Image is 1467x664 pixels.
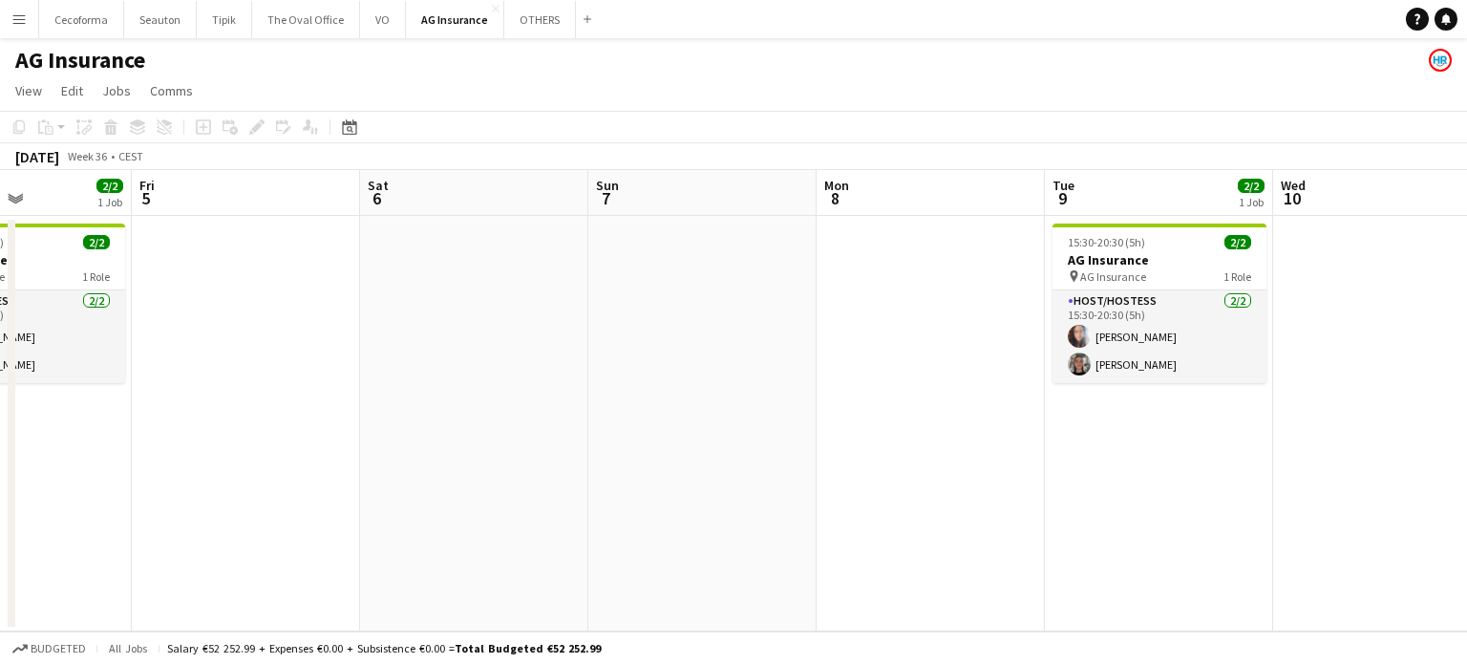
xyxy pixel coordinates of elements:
[1278,187,1306,209] span: 10
[96,179,123,193] span: 2/2
[360,1,406,38] button: VO
[137,187,155,209] span: 5
[15,147,59,166] div: [DATE]
[365,187,389,209] span: 6
[105,641,151,655] span: All jobs
[1068,235,1145,249] span: 15:30-20:30 (5h)
[504,1,576,38] button: OTHERS
[252,1,360,38] button: The Oval Office
[118,149,143,163] div: CEST
[63,149,111,163] span: Week 36
[15,82,42,99] span: View
[1223,269,1251,284] span: 1 Role
[197,1,252,38] button: Tipik
[1052,290,1266,383] app-card-role: Host/Hostess2/215:30-20:30 (5h)[PERSON_NAME][PERSON_NAME]
[124,1,197,38] button: Seauton
[406,1,504,38] button: AG Insurance
[1281,177,1306,194] span: Wed
[1224,235,1251,249] span: 2/2
[1239,195,1264,209] div: 1 Job
[824,177,849,194] span: Mon
[10,638,89,659] button: Budgeted
[1429,49,1452,72] app-user-avatar: HR Team
[15,46,145,75] h1: AG Insurance
[139,177,155,194] span: Fri
[1080,269,1146,284] span: AG Insurance
[1052,177,1074,194] span: Tue
[1052,251,1266,268] h3: AG Insurance
[150,82,193,99] span: Comms
[31,642,86,655] span: Budgeted
[97,195,122,209] div: 1 Job
[83,235,110,249] span: 2/2
[821,187,849,209] span: 8
[8,78,50,103] a: View
[167,641,601,655] div: Salary €52 252.99 + Expenses €0.00 + Subsistence €0.00 =
[1050,187,1074,209] span: 9
[53,78,91,103] a: Edit
[1052,224,1266,383] app-job-card: 15:30-20:30 (5h)2/2AG Insurance AG Insurance1 RoleHost/Hostess2/215:30-20:30 (5h)[PERSON_NAME][PE...
[368,177,389,194] span: Sat
[593,187,619,209] span: 7
[455,641,601,655] span: Total Budgeted €52 252.99
[61,82,83,99] span: Edit
[1238,179,1265,193] span: 2/2
[142,78,201,103] a: Comms
[95,78,138,103] a: Jobs
[596,177,619,194] span: Sun
[102,82,131,99] span: Jobs
[39,1,124,38] button: Cecoforma
[82,269,110,284] span: 1 Role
